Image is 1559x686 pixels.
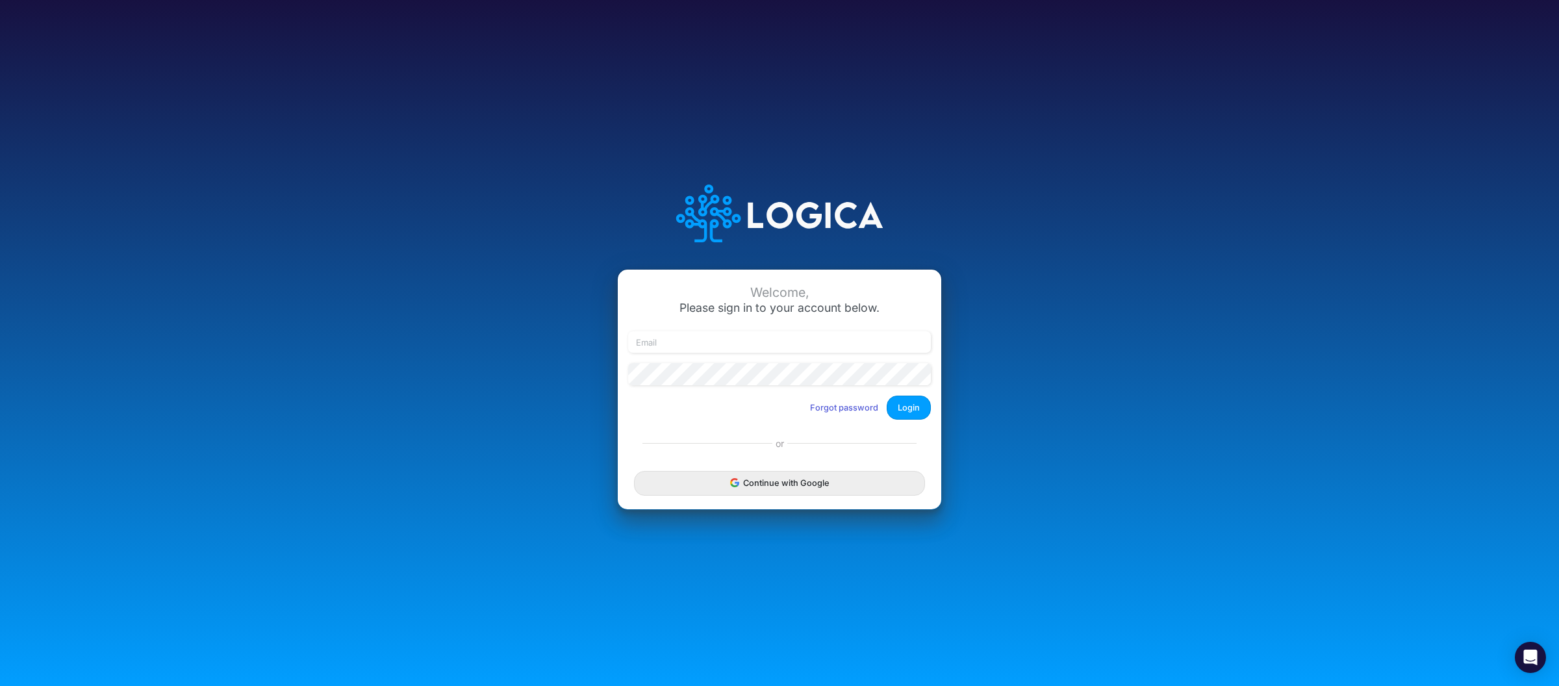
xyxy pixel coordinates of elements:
[1515,642,1546,673] div: Open Intercom Messenger
[679,301,880,314] span: Please sign in to your account below.
[628,285,931,300] div: Welcome,
[634,471,925,495] button: Continue with Google
[628,331,931,353] input: Email
[802,397,887,418] button: Forgot password
[887,396,931,420] button: Login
